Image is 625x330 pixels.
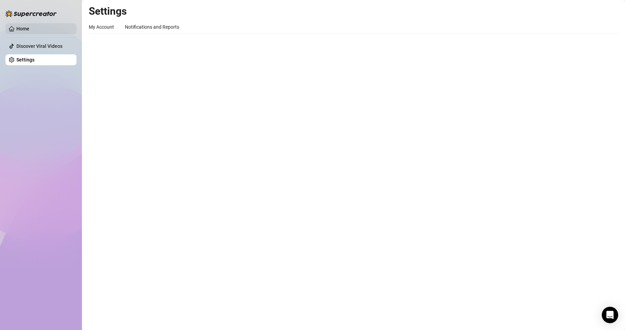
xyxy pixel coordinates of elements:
a: Discover Viral Videos [16,43,62,49]
a: Home [16,26,29,31]
img: logo-BBDzfeDw.svg [5,10,57,17]
div: My Account [89,23,114,31]
a: Settings [16,57,34,63]
div: Notifications and Reports [125,23,179,31]
div: Open Intercom Messenger [602,307,618,323]
h2: Settings [89,5,618,18]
